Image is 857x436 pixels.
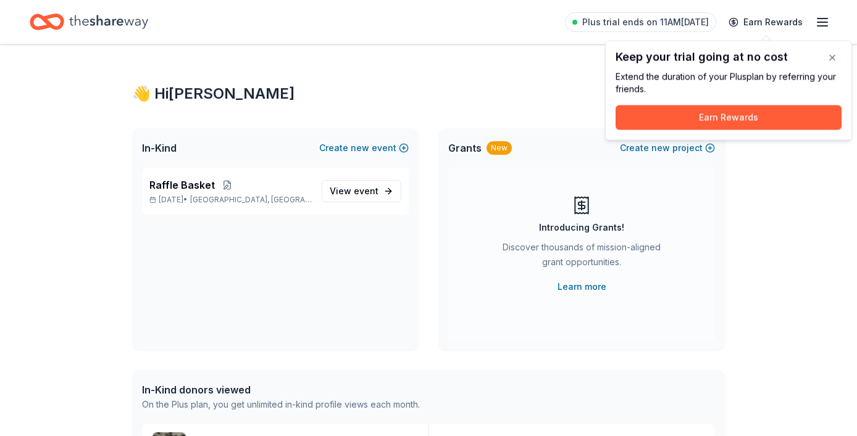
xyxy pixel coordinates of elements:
span: Grants [448,141,482,155]
div: Keep your trial going at no cost [616,51,842,64]
span: Raffle Basket [149,178,215,192]
p: [DATE] • [149,195,312,205]
div: On the Plus plan, you get unlimited in-kind profile views each month. [142,397,420,412]
span: new [651,141,670,155]
div: Discover thousands of mission-aligned grant opportunities. [498,240,666,274]
div: Extend the duration of your Plus plan by referring your friends. [616,71,842,96]
span: event [354,186,378,196]
div: Introducing Grants! [539,220,624,235]
a: Plus trial ends on 11AM[DATE] [565,12,716,32]
button: Createnewevent [319,141,409,155]
div: 👋 Hi [PERSON_NAME] [132,84,725,104]
a: View event [322,180,401,202]
button: Createnewproject [620,141,715,155]
button: Earn Rewards [616,105,842,130]
span: Plus trial ends on 11AM[DATE] [582,15,709,30]
a: Earn Rewards [721,11,810,33]
span: In-Kind [142,141,177,155]
span: [GEOGRAPHIC_DATA], [GEOGRAPHIC_DATA] [190,195,312,205]
div: In-Kind donors viewed [142,382,420,397]
div: New [487,141,512,155]
a: Home [30,7,148,36]
a: Learn more [558,279,606,294]
span: View [330,184,378,199]
span: new [351,141,369,155]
